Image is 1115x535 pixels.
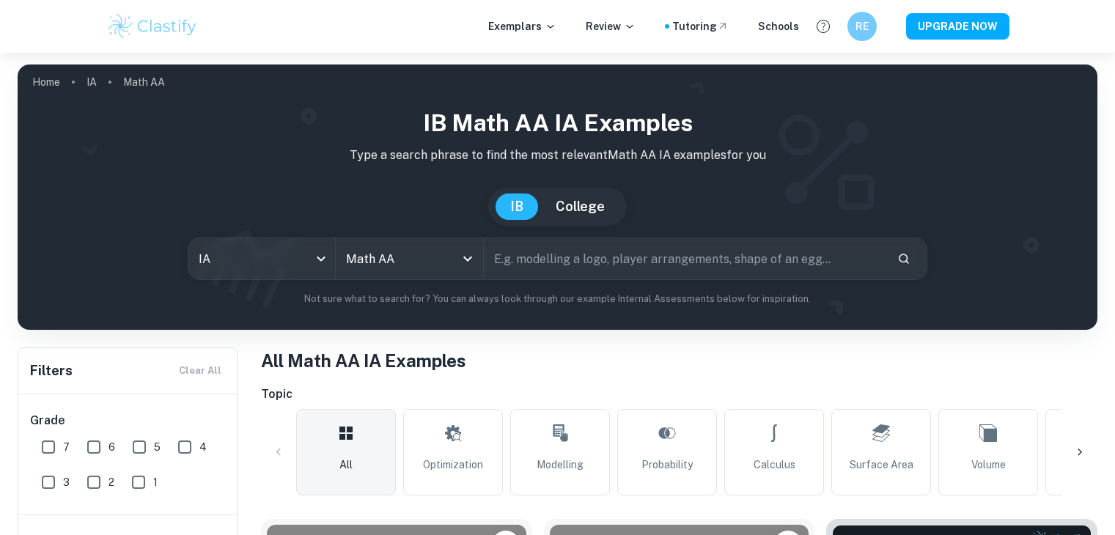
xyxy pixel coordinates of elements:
[541,193,619,220] button: College
[30,361,73,381] h6: Filters
[108,474,114,490] span: 2
[586,18,636,34] p: Review
[672,18,729,34] a: Tutoring
[63,474,70,490] span: 3
[154,439,161,455] span: 5
[850,457,913,473] span: Surface Area
[971,457,1006,473] span: Volume
[29,106,1086,141] h1: IB Math AA IA examples
[906,13,1009,40] button: UPGRADE NOW
[108,439,115,455] span: 6
[261,347,1097,374] h1: All Math AA IA Examples
[188,238,335,279] div: IA
[811,14,836,39] button: Help and Feedback
[29,292,1086,306] p: Not sure what to search for? You can always look through our example Internal Assessments below f...
[29,147,1086,164] p: Type a search phrase to find the most relevant Math AA IA examples for you
[457,248,478,269] button: Open
[537,457,584,473] span: Modelling
[423,457,483,473] span: Optimization
[891,246,916,271] button: Search
[758,18,799,34] a: Schools
[496,193,538,220] button: IB
[847,12,877,41] button: RE
[153,474,158,490] span: 1
[106,12,199,41] img: Clastify logo
[261,385,1097,403] h6: Topic
[488,18,556,34] p: Exemplars
[484,238,886,279] input: E.g. modelling a logo, player arrangements, shape of an egg...
[754,457,795,473] span: Calculus
[853,18,870,34] h6: RE
[87,72,97,92] a: IA
[30,412,227,429] h6: Grade
[18,64,1097,330] img: profile cover
[63,439,70,455] span: 7
[199,439,207,455] span: 4
[339,457,353,473] span: All
[641,457,693,473] span: Probability
[32,72,60,92] a: Home
[123,74,165,90] p: Math AA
